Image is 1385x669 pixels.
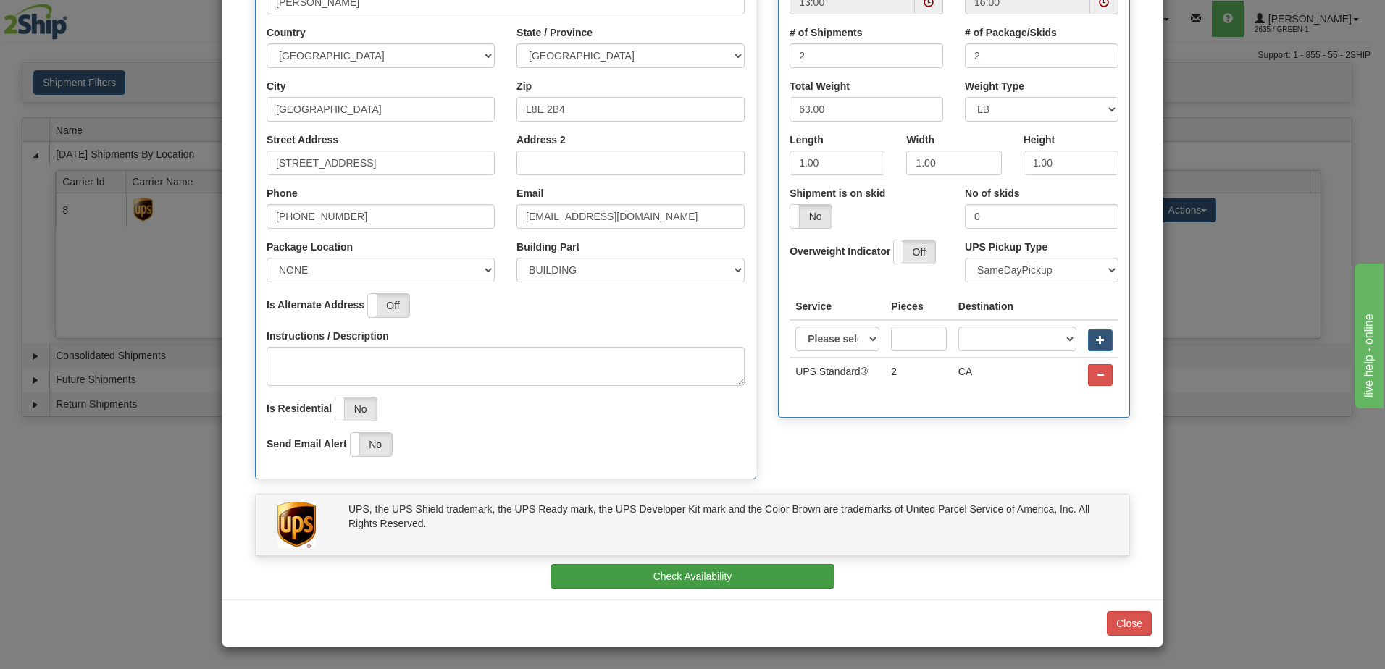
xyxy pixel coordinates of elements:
label: Shipment is on skid [790,186,885,201]
td: UPS Standard® [790,358,885,392]
td: CA [953,358,1082,392]
label: Width [906,132,934,147]
button: Check Availability [551,564,835,589]
label: Total Weight [790,79,850,93]
label: Zip [516,79,532,93]
div: UPS, the UPS Shield trademark, the UPS Ready mark, the UPS Developer Kit mark and the Color Brown... [338,502,1118,531]
label: City [267,79,285,93]
label: No [790,205,832,228]
label: Weight Type [965,79,1024,93]
th: Pieces [885,293,953,320]
label: Street Address [267,132,338,147]
label: Is Residential [267,401,332,416]
label: Off [894,240,935,264]
label: # of Shipments [790,25,862,40]
label: Country [267,25,306,40]
label: No [351,433,392,456]
iframe: chat widget [1352,261,1384,408]
label: Address 2 [516,132,566,147]
label: Building Part [516,240,579,254]
button: Close [1107,611,1152,636]
label: No [335,397,377,421]
label: Instructions / Description [267,329,389,343]
label: # of Package/Skids [965,25,1057,40]
th: Service [790,293,885,320]
td: 2 [885,358,953,392]
th: Destination [953,293,1082,320]
label: State / Province [516,25,593,40]
label: No of skids [965,186,1019,201]
div: live help - online [11,9,134,26]
label: Off [368,294,409,317]
label: Overweight Indicator [790,244,890,258]
label: Is Alternate Address [267,298,364,312]
label: Package Location [267,240,353,254]
label: Phone [267,186,298,201]
label: Email [516,186,543,201]
label: Send Email Alert [267,437,347,451]
label: UPS Pickup Type [965,240,1047,254]
img: UPS Logo [277,502,316,548]
label: Length [790,132,824,147]
label: Height [1024,132,1055,147]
